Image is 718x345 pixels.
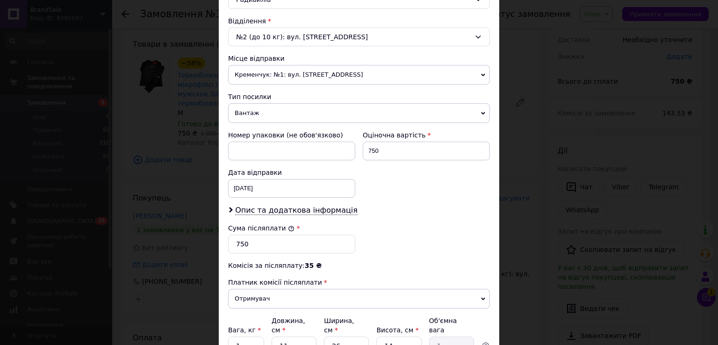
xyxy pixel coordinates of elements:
[228,28,490,46] div: №2 (до 10 кг): вул. [STREET_ADDRESS]
[228,261,490,270] div: Комісія за післяплату:
[228,65,490,85] span: Кременчук: №1: вул. [STREET_ADDRESS]
[228,93,271,101] span: Тип посилки
[305,262,322,269] span: 35 ₴
[228,326,261,334] label: Вага, кг
[429,316,474,335] div: Об'ємна вага
[235,206,358,215] span: Опис та додаткова інформація
[272,317,305,334] label: Довжина, см
[228,289,490,309] span: Отримувач
[228,16,490,26] div: Відділення
[228,130,355,140] div: Номер упаковки (не обов'язково)
[228,168,355,177] div: Дата відправки
[324,317,354,334] label: Ширина, см
[376,326,418,334] label: Висота, см
[363,130,490,140] div: Оціночна вартість
[228,279,322,286] span: Платник комісії післяплати
[228,224,294,232] label: Сума післяплати
[228,55,285,62] span: Місце відправки
[228,103,490,123] span: Вантаж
